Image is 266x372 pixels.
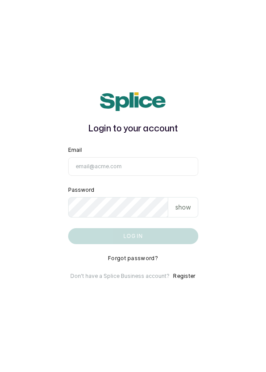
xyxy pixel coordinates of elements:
h1: Login to your account [68,122,198,136]
label: Email [68,146,82,154]
input: email@acme.com [68,157,198,176]
button: Log in [68,228,198,244]
p: Don't have a Splice Business account? [70,273,170,280]
p: show [175,203,191,212]
button: Register [173,273,195,280]
label: Password [68,186,94,194]
button: Forgot password? [108,255,158,262]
